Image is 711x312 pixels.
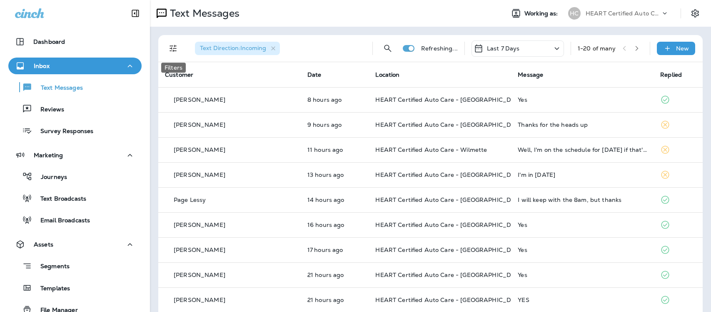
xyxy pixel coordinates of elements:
p: Last 7 Days [487,45,520,52]
button: Email Broadcasts [8,211,142,229]
p: Dashboard [33,38,65,45]
p: Assets [34,241,53,248]
div: Thanks for the heads up [518,121,647,128]
div: HC [568,7,581,20]
p: New [676,45,689,52]
span: HEART Certified Auto Care - Wilmette [375,146,487,153]
button: Text Messages [8,78,142,96]
button: Inbox [8,58,142,74]
div: Yes [518,221,647,228]
div: Yes [518,96,647,103]
p: Templates [32,285,70,293]
p: Sep 17, 2025 10:22 PM [307,96,362,103]
div: Yes [518,272,647,278]
span: HEART Certified Auto Care - [GEOGRAPHIC_DATA] [375,96,525,103]
p: [PERSON_NAME] [174,272,225,278]
span: Text Direction : Incoming [200,44,266,52]
p: Refreshing... [421,45,458,52]
button: Dashboard [8,33,142,50]
button: Settings [688,6,703,21]
p: Survey Responses [32,128,93,136]
p: [PERSON_NAME] [174,297,225,303]
span: Replied [660,71,682,78]
p: Sep 17, 2025 01:20 PM [307,247,362,253]
span: HEART Certified Auto Care - [GEOGRAPHIC_DATA] [375,171,525,179]
button: Search Messages [379,40,396,57]
div: Text Direction:Incoming [195,42,280,55]
p: Email Broadcasts [32,217,90,225]
span: Location [375,71,399,78]
p: Journeys [32,174,67,181]
span: HEART Certified Auto Care - [GEOGRAPHIC_DATA] [375,196,525,204]
div: Yes [518,247,647,253]
p: Sep 17, 2025 09:13 AM [307,272,362,278]
span: Message [518,71,543,78]
button: Marketing [8,147,142,164]
span: HEART Certified Auto Care - [GEOGRAPHIC_DATA] [375,246,525,254]
p: Text Broadcasts [32,195,86,203]
span: Customer [165,71,193,78]
span: Date [307,71,322,78]
span: Working as: [524,10,560,17]
div: I'm in tomorrow [518,171,647,178]
p: Sep 17, 2025 09:23 PM [307,121,362,128]
p: [PERSON_NAME] [174,121,225,128]
p: Marketing [34,152,63,159]
p: [PERSON_NAME] [174,146,225,153]
p: [PERSON_NAME] [174,221,225,228]
p: Sep 17, 2025 02:40 PM [307,221,362,228]
p: [PERSON_NAME] [174,171,225,178]
p: Sep 17, 2025 07:48 PM [307,146,362,153]
button: Survey Responses [8,122,142,139]
button: Filters [165,40,182,57]
p: Sep 17, 2025 09:11 AM [307,297,362,303]
p: Sep 17, 2025 05:59 PM [307,171,362,178]
span: HEART Certified Auto Care - [GEOGRAPHIC_DATA] [375,296,525,304]
div: I will keep with the 8am, but thanks [518,196,647,203]
p: Sep 17, 2025 04:50 PM [307,196,362,203]
p: Page Lessy [174,196,206,203]
p: Text Messages [32,84,83,92]
p: Text Messages [167,7,239,20]
button: Text Broadcasts [8,189,142,207]
span: HEART Certified Auto Care - [GEOGRAPHIC_DATA] [375,121,525,128]
div: Well, I'm on the schedule for tomorrow if that's still good. [518,146,647,153]
p: Reviews [32,106,64,114]
div: 1 - 20 of many [578,45,616,52]
button: Templates [8,279,142,297]
button: Collapse Sidebar [124,5,147,22]
p: [PERSON_NAME] [174,96,225,103]
p: Segments [32,263,70,271]
span: HEART Certified Auto Care - [GEOGRAPHIC_DATA] [375,221,525,229]
button: Segments [8,257,142,275]
p: Inbox [34,63,50,69]
span: HEART Certified Auto Care - [GEOGRAPHIC_DATA] [375,271,525,279]
p: [PERSON_NAME] [174,247,225,253]
button: Journeys [8,168,142,185]
button: Reviews [8,100,142,118]
p: HEART Certified Auto Care [586,10,661,17]
div: YES [518,297,647,303]
div: Filters [161,63,186,73]
button: Assets [8,236,142,253]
